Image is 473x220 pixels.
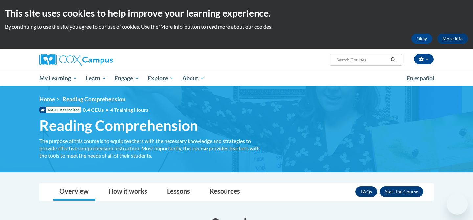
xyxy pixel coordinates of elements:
a: En español [402,71,439,85]
a: Resources [203,183,247,201]
a: More Info [437,34,468,44]
span: Engage [115,74,139,82]
button: Okay [411,34,432,44]
a: My Learning [35,71,81,86]
a: Lessons [160,183,196,201]
span: • [105,107,108,113]
div: Main menu [30,71,443,86]
span: 0.4 CEUs [83,106,148,113]
span: IACET Accredited [39,107,81,113]
a: Home [39,96,55,103]
img: Cox Campus [39,54,113,66]
p: By continuing to use the site you agree to our use of cookies. Use the ‘More info’ button to read... [5,23,468,30]
span: My Learning [39,74,77,82]
span: Learn [86,74,106,82]
input: Search Courses [336,56,388,64]
span: Reading Comprehension [39,117,198,134]
a: How it works [102,183,154,201]
a: Learn [81,71,111,86]
button: Enroll [380,186,423,197]
h2: This site uses cookies to help improve your learning experience. [5,7,468,20]
button: Search [388,56,398,64]
span: 4 Training Hours [110,107,148,113]
a: FAQs [355,186,377,197]
a: Engage [110,71,144,86]
button: Account Settings [414,54,434,64]
span: About [182,74,205,82]
a: About [178,71,209,86]
span: Reading Comprehension [62,96,125,103]
span: En español [407,75,434,82]
a: Cox Campus [39,54,164,66]
iframe: Button to launch messaging window [447,194,468,215]
div: The purpose of this course is to equip teachers with the necessary knowledge and strategies to pr... [39,137,266,159]
a: Explore [144,71,178,86]
a: Overview [53,183,95,201]
span: Explore [148,74,174,82]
